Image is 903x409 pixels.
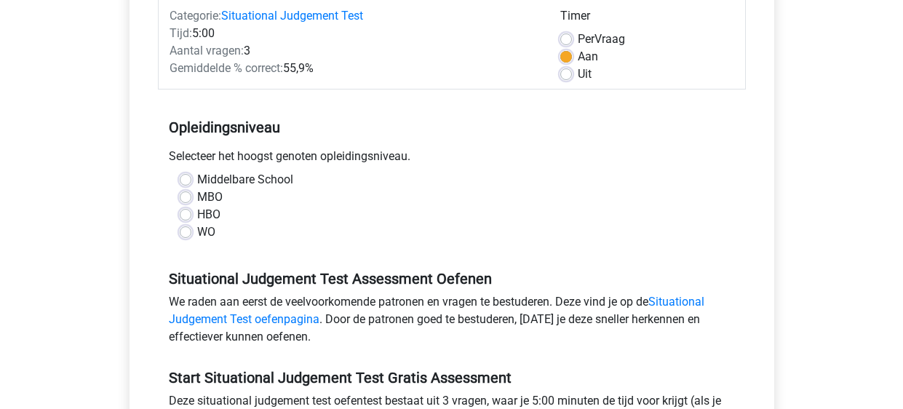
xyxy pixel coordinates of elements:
[169,113,735,142] h5: Opleidingsniveau
[578,32,594,46] span: Per
[197,171,293,188] label: Middelbare School
[221,9,363,23] a: Situational Judgement Test
[170,26,192,40] span: Tijd:
[159,25,549,42] div: 5:00
[159,42,549,60] div: 3
[197,223,215,241] label: WO
[560,7,734,31] div: Timer
[170,9,221,23] span: Categorie:
[197,206,220,223] label: HBO
[578,48,598,65] label: Aan
[159,60,549,77] div: 55,9%
[170,44,244,57] span: Aantal vragen:
[170,61,283,75] span: Gemiddelde % correct:
[578,31,625,48] label: Vraag
[169,369,735,386] h5: Start Situational Judgement Test Gratis Assessment
[169,270,735,287] h5: Situational Judgement Test Assessment Oefenen
[158,293,746,352] div: We raden aan eerst de veelvoorkomende patronen en vragen te bestuderen. Deze vind je op de . Door...
[578,65,592,83] label: Uit
[158,148,746,171] div: Selecteer het hoogst genoten opleidingsniveau.
[197,188,223,206] label: MBO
